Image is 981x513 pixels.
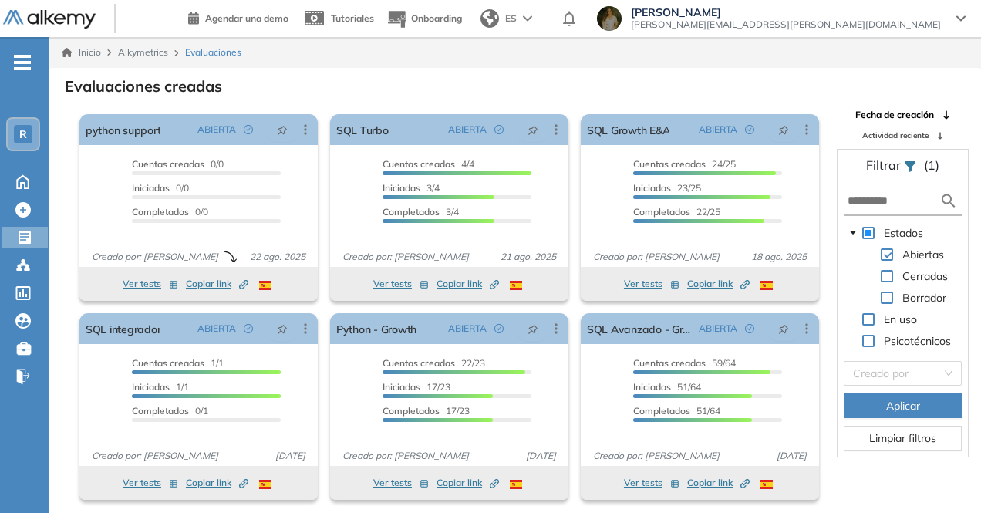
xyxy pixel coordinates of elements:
[633,381,671,393] span: Iniciadas
[19,128,27,140] span: R
[188,8,288,26] a: Agendar una demo
[510,281,522,290] img: ESP
[633,158,706,170] span: Cuentas creadas
[448,123,487,137] span: ABIERTA
[899,267,951,285] span: Cerradas
[86,313,160,344] a: SQL integrador
[494,324,504,333] span: check-circle
[633,206,720,218] span: 22/25
[505,12,517,25] span: ES
[924,156,939,174] span: (1)
[745,125,754,134] span: check-circle
[383,206,440,218] span: Completados
[132,381,189,393] span: 1/1
[86,250,224,264] span: Creado por: [PERSON_NAME]
[265,117,299,142] button: pushpin
[516,117,550,142] button: pushpin
[633,405,720,417] span: 51/64
[745,250,813,264] span: 18 ago. 2025
[132,405,208,417] span: 0/1
[899,245,947,264] span: Abiertas
[383,182,440,194] span: 3/4
[939,191,958,211] img: search icon
[633,182,671,194] span: Iniciadas
[383,381,450,393] span: 17/23
[699,322,737,336] span: ABIERTA
[633,158,736,170] span: 24/25
[480,9,499,28] img: world
[844,393,962,418] button: Aplicar
[123,474,178,492] button: Ver tests
[132,158,224,170] span: 0/0
[3,10,96,29] img: Logo
[244,324,253,333] span: check-circle
[633,381,701,393] span: 51/64
[383,182,420,194] span: Iniciadas
[855,108,934,122] span: Fecha de creación
[760,480,773,489] img: ESP
[277,123,288,136] span: pushpin
[516,316,550,341] button: pushpin
[633,206,690,218] span: Completados
[881,332,954,350] span: Psicotécnicos
[767,117,801,142] button: pushpin
[760,281,773,290] img: ESP
[132,182,189,194] span: 0/0
[633,182,701,194] span: 23/25
[587,449,726,463] span: Creado por: [PERSON_NAME]
[902,248,944,262] span: Abiertas
[383,405,440,417] span: Completados
[448,322,487,336] span: ABIERTA
[633,357,706,369] span: Cuentas creadas
[523,15,532,22] img: arrow
[383,357,455,369] span: Cuentas creadas
[437,275,499,293] button: Copiar link
[383,158,455,170] span: Cuentas creadas
[186,476,248,490] span: Copiar link
[383,405,470,417] span: 17/23
[336,449,475,463] span: Creado por: [PERSON_NAME]
[866,157,904,173] span: Filtrar
[118,46,168,58] span: Alkymetrics
[687,277,750,291] span: Copiar link
[528,322,538,335] span: pushpin
[624,474,679,492] button: Ver tests
[494,250,562,264] span: 21 ago. 2025
[205,12,288,24] span: Agendar una demo
[587,250,726,264] span: Creado por: [PERSON_NAME]
[132,381,170,393] span: Iniciadas
[331,12,374,24] span: Tutoriales
[186,474,248,492] button: Copiar link
[687,474,750,492] button: Copiar link
[336,250,475,264] span: Creado por: [PERSON_NAME]
[197,123,236,137] span: ABIERTA
[132,182,170,194] span: Iniciadas
[767,316,801,341] button: pushpin
[373,275,429,293] button: Ver tests
[631,6,941,19] span: [PERSON_NAME]
[259,480,271,489] img: ESP
[123,275,178,293] button: Ver tests
[132,206,189,218] span: Completados
[383,381,420,393] span: Iniciadas
[520,449,562,463] span: [DATE]
[132,357,204,369] span: Cuentas creadas
[849,229,857,237] span: caret-down
[528,123,538,136] span: pushpin
[587,114,669,145] a: SQL Growth E&A
[336,114,389,145] a: SQL Turbo
[86,114,160,145] a: python support
[881,224,926,242] span: Estados
[269,449,312,463] span: [DATE]
[902,291,946,305] span: Borrador
[631,19,941,31] span: [PERSON_NAME][EMAIL_ADDRESS][PERSON_NAME][DOMAIN_NAME]
[587,313,693,344] a: SQL Avanzado - Growth
[437,476,499,490] span: Copiar link
[699,123,737,137] span: ABIERTA
[510,480,522,489] img: ESP
[884,312,917,326] span: En uso
[244,250,312,264] span: 22 ago. 2025
[132,158,204,170] span: Cuentas creadas
[277,322,288,335] span: pushpin
[185,46,241,59] span: Evaluaciones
